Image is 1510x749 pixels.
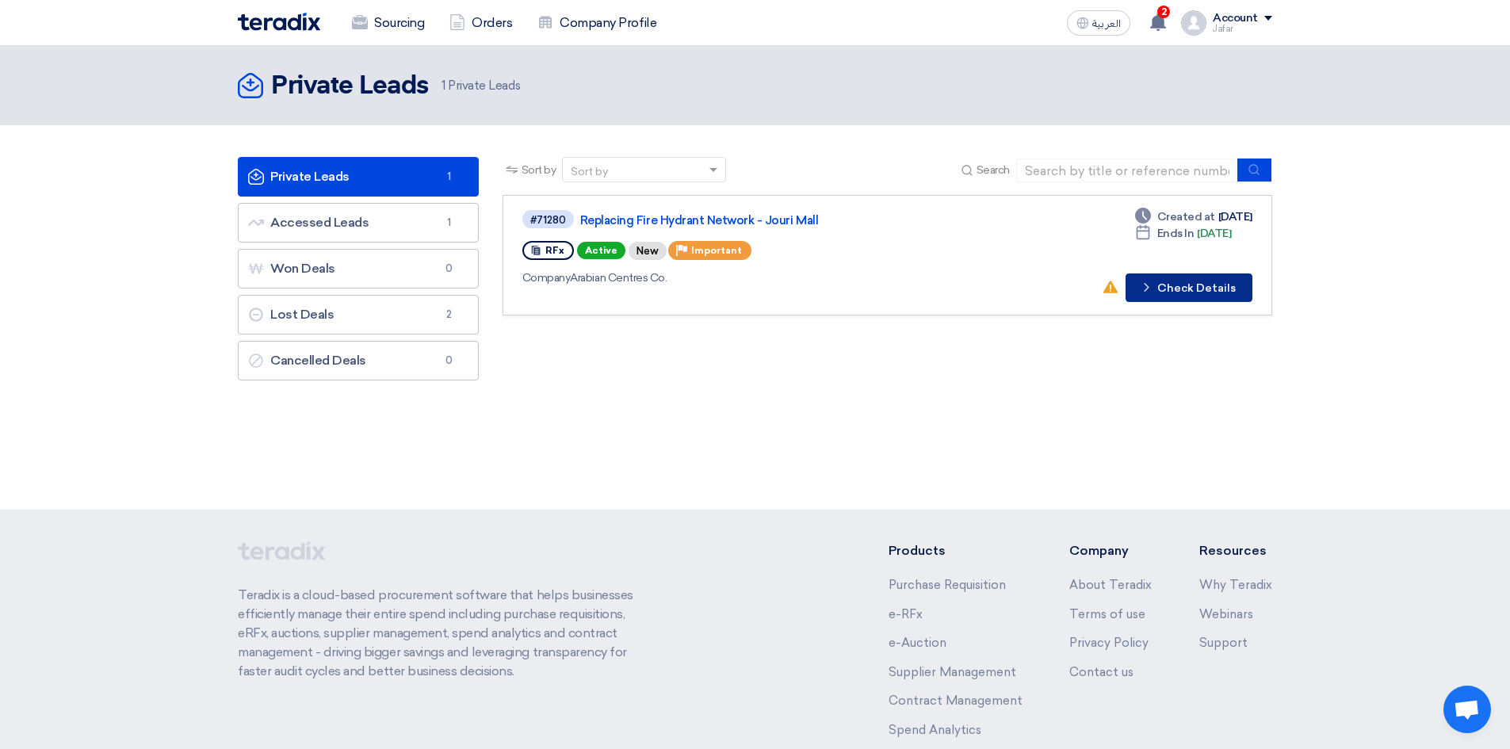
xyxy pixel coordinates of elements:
[577,242,625,259] span: Active
[1067,10,1130,36] button: العربية
[442,77,520,95] span: Private Leads
[271,71,429,102] h2: Private Leads
[889,694,1023,708] a: Contract Management
[571,163,608,180] div: Sort by
[889,607,923,621] a: e-RFx
[339,6,437,40] a: Sourcing
[889,723,981,737] a: Spend Analytics
[629,242,667,260] div: New
[1157,6,1170,18] span: 2
[440,353,459,369] span: 0
[238,295,479,334] a: Lost Deals2
[1181,10,1206,36] img: profile_test.png
[889,541,1023,560] li: Products
[889,636,946,650] a: e-Auction
[889,578,1006,592] a: Purchase Requisition
[1213,25,1272,33] div: Jafar
[440,215,459,231] span: 1
[1199,607,1253,621] a: Webinars
[522,269,980,286] div: Arabian Centres Co.
[1092,18,1121,29] span: العربية
[545,245,564,256] span: RFx
[1199,578,1272,592] a: Why Teradix
[977,162,1010,178] span: Search
[1069,607,1145,621] a: Terms of use
[1135,208,1252,225] div: [DATE]
[238,13,320,31] img: Teradix logo
[238,586,652,681] p: Teradix is a cloud-based procurement software that helps businesses efficiently manage their enti...
[1213,12,1258,25] div: Account
[440,169,459,185] span: 1
[580,213,977,227] a: Replacing Fire Hydrant Network - Jouri Mall
[1069,665,1133,679] a: Contact us
[440,307,459,323] span: 2
[238,203,479,243] a: Accessed Leads1
[238,157,479,197] a: Private Leads1
[1126,273,1252,302] button: Check Details
[1157,225,1195,242] span: Ends In
[238,249,479,289] a: Won Deals0
[522,162,556,178] span: Sort by
[1069,636,1149,650] a: Privacy Policy
[1069,541,1152,560] li: Company
[1069,578,1152,592] a: About Teradix
[437,6,525,40] a: Orders
[691,245,742,256] span: Important
[440,261,459,277] span: 0
[1135,225,1232,242] div: [DATE]
[889,665,1016,679] a: Supplier Management
[1199,636,1248,650] a: Support
[530,215,566,225] div: #71280
[1016,159,1238,182] input: Search by title or reference number
[1443,686,1491,733] a: Open chat
[525,6,669,40] a: Company Profile
[1199,541,1272,560] li: Resources
[442,78,445,93] span: 1
[238,341,479,380] a: Cancelled Deals0
[522,271,571,285] span: Company
[1157,208,1215,225] span: Created at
